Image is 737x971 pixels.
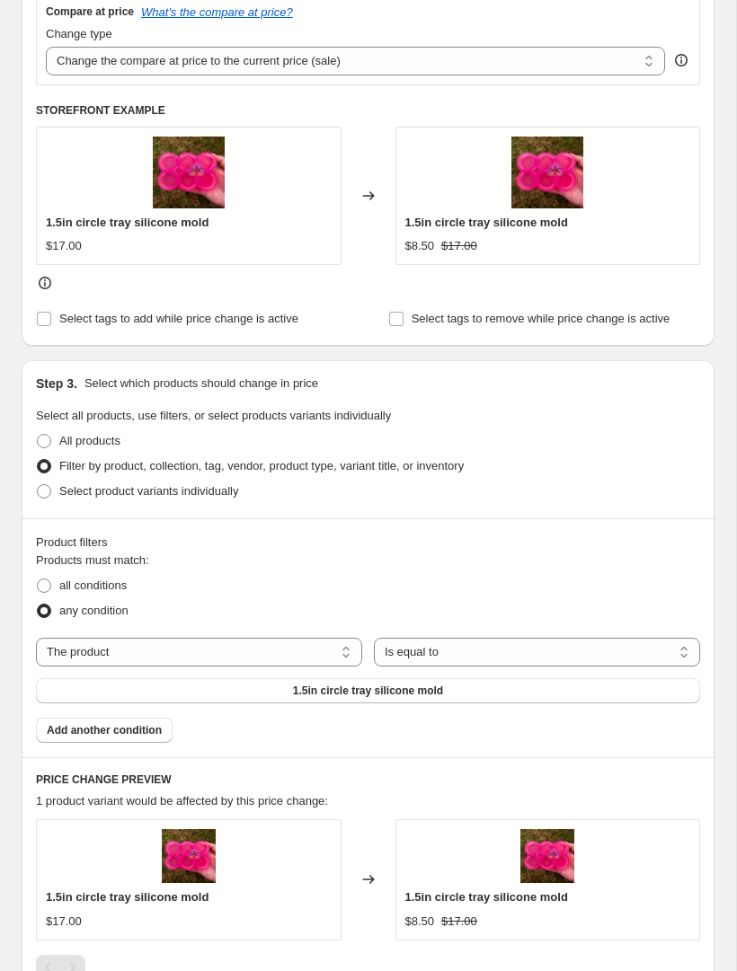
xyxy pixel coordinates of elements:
span: 1.5in circle tray silicone mold [46,216,209,229]
span: 1.5in circle tray silicone mold [405,890,568,904]
span: 1 product variant would be affected by this price change: [36,794,328,808]
div: help [672,51,690,69]
p: Select which products should change in price [84,375,318,393]
span: 1.5in circle tray silicone mold [405,216,568,229]
span: Select tags to remove while price change is active [412,312,670,325]
span: 1.5in circle tray silicone mold [293,684,443,698]
h3: Compare at price [46,4,134,19]
span: any condition [59,604,129,617]
img: s271410067525800667_p939_i1_w2789_80x.jpg [511,137,583,208]
h2: Step 3. [36,375,77,393]
button: What's the compare at price? [141,5,293,19]
img: s271410067525800667_p939_i1_w2789_80x.jpg [520,829,574,883]
span: Select all products, use filters, or select products variants individually [36,409,391,422]
h6: STOREFRONT EXAMPLE [36,103,700,118]
span: 1.5in circle tray silicone mold [46,890,209,904]
div: Product filters [36,534,700,552]
span: all conditions [59,578,127,592]
img: s271410067525800667_p939_i1_w2789_80x.jpg [153,137,225,208]
span: All products [59,434,120,447]
span: Filter by product, collection, tag, vendor, product type, variant title, or inventory [59,459,464,472]
strike: $17.00 [441,913,477,931]
div: $17.00 [46,237,82,255]
div: $8.50 [405,913,435,931]
span: Products must match: [36,553,149,567]
div: $17.00 [46,913,82,931]
span: Change type [46,27,112,40]
img: s271410067525800667_p939_i1_w2789_80x.jpg [162,829,216,883]
div: $8.50 [405,237,435,255]
h6: PRICE CHANGE PREVIEW [36,772,700,787]
strike: $17.00 [441,237,477,255]
span: Select tags to add while price change is active [59,312,298,325]
button: Add another condition [36,718,173,743]
span: Select product variants individually [59,484,238,498]
button: 1.5in circle tray silicone mold [36,678,700,703]
span: Add another condition [47,723,162,737]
